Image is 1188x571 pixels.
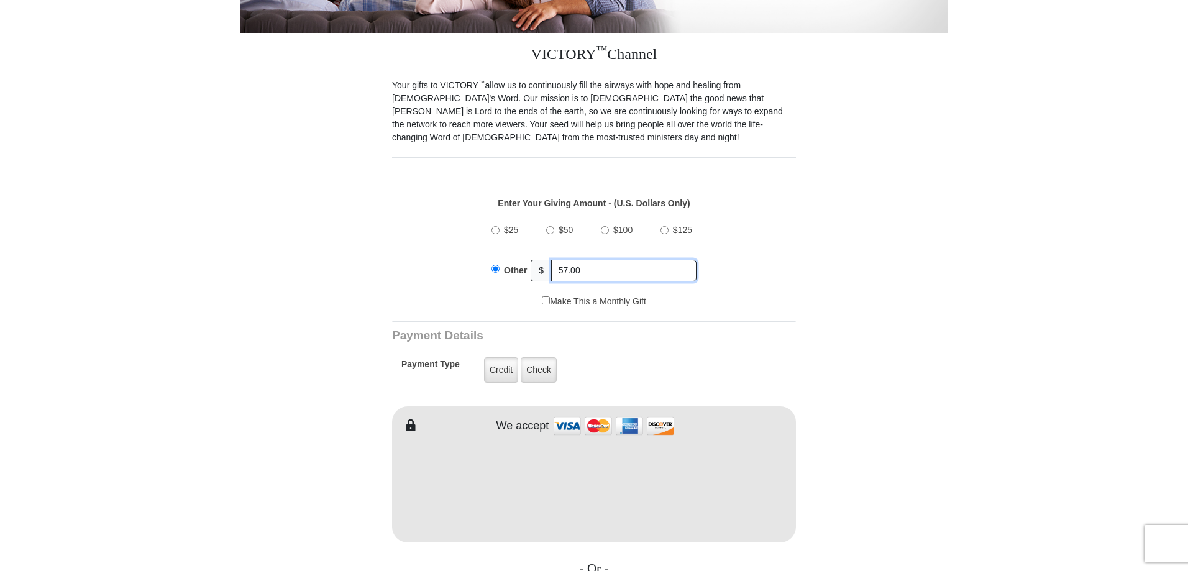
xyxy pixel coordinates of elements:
span: $25 [504,225,518,235]
h3: Payment Details [392,329,709,343]
p: Your gifts to VICTORY allow us to continuously fill the airways with hope and healing from [DEMOG... [392,79,796,144]
sup: ™ [478,79,485,86]
h4: We accept [496,419,549,433]
span: $50 [559,225,573,235]
label: Credit [484,357,518,383]
label: Make This a Monthly Gift [542,295,646,308]
span: $ [531,260,552,281]
input: Other Amount [551,260,697,281]
input: Make This a Monthly Gift [542,296,550,304]
label: Check [521,357,557,383]
span: Other [504,265,527,275]
h3: VICTORY Channel [392,33,796,79]
span: $125 [673,225,692,235]
sup: ™ [596,43,608,56]
span: $100 [613,225,633,235]
img: credit cards accepted [552,413,676,439]
h5: Payment Type [401,359,460,376]
strong: Enter Your Giving Amount - (U.S. Dollars Only) [498,198,690,208]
